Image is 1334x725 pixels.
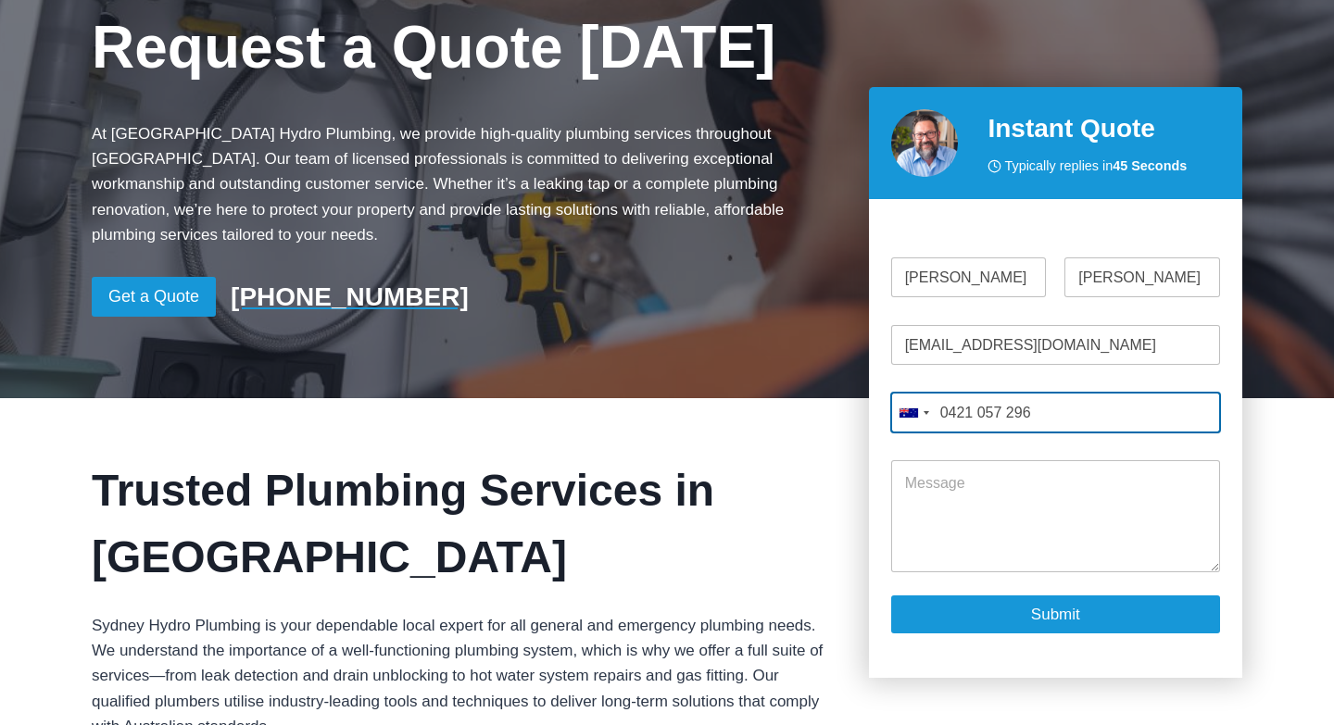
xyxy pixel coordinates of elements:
input: Mobile [891,393,1220,432]
input: Last Name [1064,257,1220,297]
p: At [GEOGRAPHIC_DATA] Hydro Plumbing, we provide high-quality plumbing services throughout [GEOGRA... [92,121,839,247]
h2: Trusted Plumbing Services in [GEOGRAPHIC_DATA] [92,457,839,591]
input: Email [891,325,1220,365]
h2: Instant Quote [988,109,1220,148]
button: Selected country [891,393,936,432]
span: Typically replies in [1004,156,1187,177]
button: Submit [891,595,1220,633]
span: Get a Quote [108,283,199,310]
a: Get a Quote [92,277,216,317]
input: First Name [891,257,1047,297]
strong: 45 Seconds [1113,158,1187,173]
a: [PHONE_NUMBER] [231,278,469,317]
